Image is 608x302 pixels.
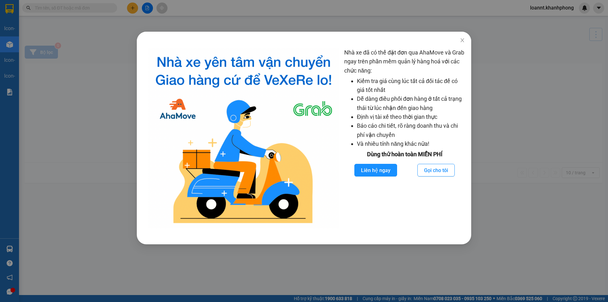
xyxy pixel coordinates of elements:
[357,139,465,148] li: Và nhiều tính năng khác nữa!
[148,48,339,228] img: logo
[357,94,465,112] li: Dễ dàng điều phối đơn hàng ở tất cả trạng thái từ lúc nhận đến giao hàng
[357,112,465,121] li: Định vị tài xế theo thời gian thực
[460,38,465,43] span: close
[354,164,397,177] button: Liên hệ ngay
[424,166,448,174] span: Gọi cho tôi
[344,48,465,228] div: Nhà xe đã có thể đặt đơn qua AhaMove và Grab ngay trên phần mềm quản lý hàng hoá với các chức năng:
[357,77,465,95] li: Kiểm tra giá cùng lúc tất cả đối tác để có giá tốt nhất
[453,32,471,49] button: Close
[357,121,465,139] li: Báo cáo chi tiết, rõ ràng doanh thu và chi phí vận chuyển
[344,150,465,159] div: Dùng thử hoàn toàn MIỄN PHÍ
[361,166,390,174] span: Liên hệ ngay
[417,164,455,177] button: Gọi cho tôi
